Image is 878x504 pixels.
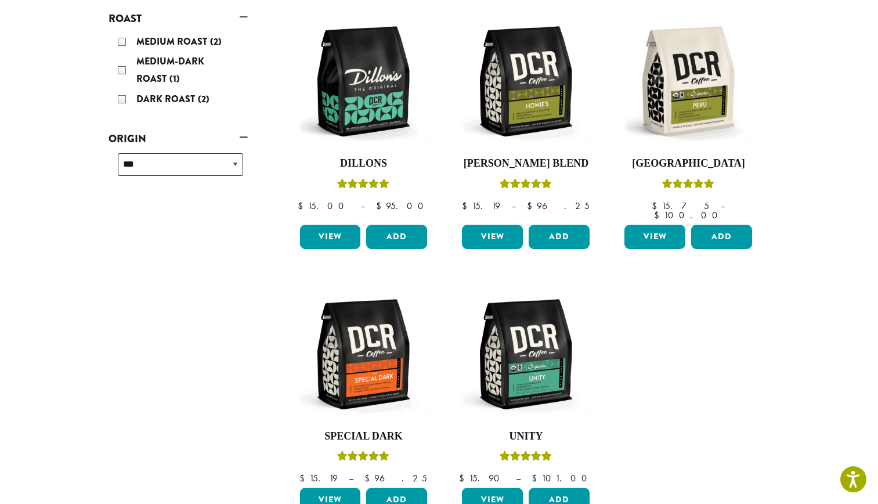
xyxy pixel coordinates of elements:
[532,472,592,484] bdi: 101.00
[360,200,365,212] span: –
[624,225,685,249] a: View
[459,287,592,484] a: UnityRated 5.00 out of 5
[500,177,552,195] div: Rated 4.67 out of 5
[297,15,430,148] img: DCR-12oz-Dillons-Stock-scaled.png
[622,15,755,220] a: [GEOGRAPHIC_DATA]Rated 4.83 out of 5
[511,200,516,212] span: –
[459,472,505,484] bdi: 15.90
[376,200,386,212] span: $
[297,15,431,220] a: DillonsRated 5.00 out of 5
[622,157,755,170] h4: [GEOGRAPHIC_DATA]
[337,177,389,195] div: Rated 5.00 out of 5
[652,200,709,212] bdi: 15.75
[297,287,430,421] img: DCR-12oz-Special-Dark-Stock-scaled.png
[527,200,537,212] span: $
[720,200,725,212] span: –
[198,92,209,106] span: (2)
[691,225,752,249] button: Add
[349,472,353,484] span: –
[459,15,592,148] img: DCR-12oz-Howies-Stock-scaled.png
[364,472,427,484] bdi: 96.25
[462,200,500,212] bdi: 15.19
[169,72,180,85] span: (1)
[297,430,431,443] h4: Special Dark
[136,55,204,85] span: Medium-Dark Roast
[297,157,431,170] h4: Dillons
[109,9,248,28] a: Roast
[459,157,592,170] h4: [PERSON_NAME] Blend
[459,287,592,421] img: DCR-12oz-FTO-Unity-Stock-scaled.png
[459,472,469,484] span: $
[136,35,210,48] span: Medium Roast
[298,200,308,212] span: $
[462,225,523,249] a: View
[376,200,429,212] bdi: 95.00
[297,287,431,484] a: Special DarkRated 5.00 out of 5
[366,225,427,249] button: Add
[652,200,662,212] span: $
[109,149,248,190] div: Origin
[459,430,592,443] h4: Unity
[109,28,248,114] div: Roast
[298,200,349,212] bdi: 15.00
[654,209,664,221] span: $
[654,209,723,221] bdi: 100.00
[529,225,590,249] button: Add
[136,92,198,106] span: Dark Roast
[622,15,755,148] img: DCR-12oz-FTO-Peru-Stock-scaled.png
[459,15,592,220] a: [PERSON_NAME] BlendRated 4.67 out of 5
[210,35,222,48] span: (2)
[299,472,309,484] span: $
[364,472,374,484] span: $
[337,449,389,467] div: Rated 5.00 out of 5
[532,472,541,484] span: $
[527,200,590,212] bdi: 96.25
[299,472,338,484] bdi: 15.19
[500,449,552,467] div: Rated 5.00 out of 5
[662,177,714,195] div: Rated 4.83 out of 5
[109,129,248,149] a: Origin
[300,225,361,249] a: View
[462,200,472,212] span: $
[516,472,521,484] span: –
